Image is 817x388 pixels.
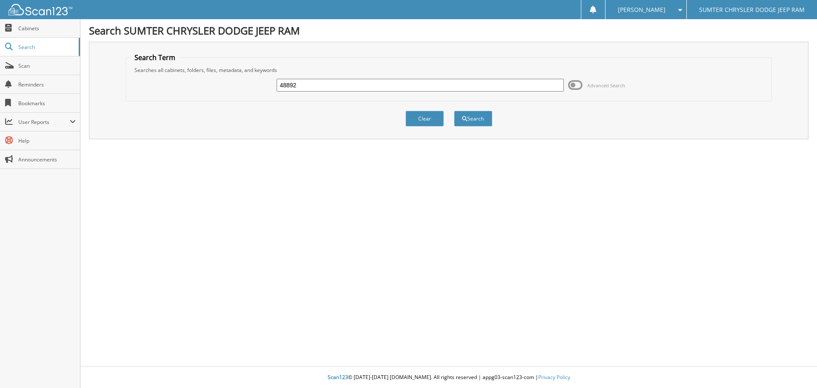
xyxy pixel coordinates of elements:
[618,7,666,12] span: [PERSON_NAME]
[699,7,805,12] span: SUMTER CHRYSLER DODGE JEEP RAM
[18,81,76,88] span: Reminders
[9,4,72,15] img: scan123-logo-white.svg
[328,374,348,381] span: Scan123
[130,53,180,62] legend: Search Term
[406,111,444,126] button: Clear
[538,374,570,381] a: Privacy Policy
[18,118,70,126] span: User Reports
[130,66,768,74] div: Searches all cabinets, folders, files, metadata, and keywords
[89,23,808,37] h1: Search SUMTER CHRYSLER DODGE JEEP RAM
[18,137,76,144] span: Help
[587,82,625,89] span: Advanced Search
[774,347,817,388] iframe: Chat Widget
[80,367,817,388] div: © [DATE]-[DATE] [DOMAIN_NAME]. All rights reserved | appg03-scan123-com |
[454,111,492,126] button: Search
[18,43,74,51] span: Search
[18,156,76,163] span: Announcements
[18,100,76,107] span: Bookmarks
[18,62,76,69] span: Scan
[18,25,76,32] span: Cabinets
